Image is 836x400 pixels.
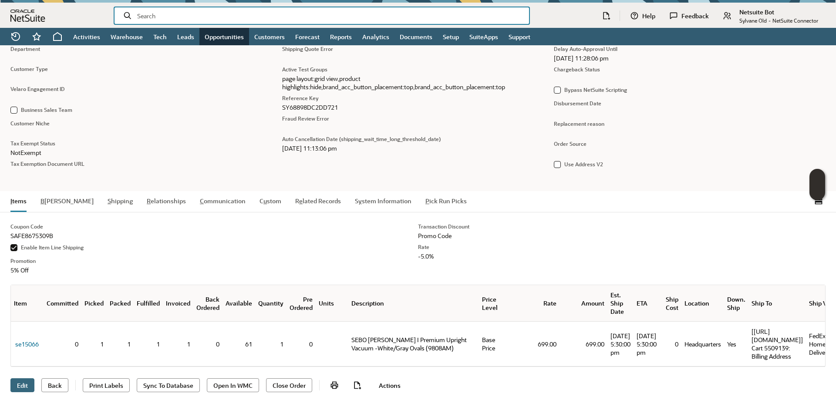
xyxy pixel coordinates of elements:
[718,7,826,24] button: Change Role
[222,322,255,366] td: 61
[509,33,530,41] span: Support
[163,322,193,366] td: 1
[319,299,345,307] div: Units
[193,322,222,366] td: 0
[325,28,357,45] a: Reports
[295,197,341,205] a: Related Records
[10,120,50,127] a: Customer Niche
[772,17,818,24] span: NetSuite Connector
[10,31,21,42] svg: Recent Records
[26,28,47,45] div: Shortcuts
[207,378,259,392] button: Open In WMC
[10,223,43,230] a: Coupon Code
[10,10,45,22] svg: logo
[111,33,143,41] span: Warehouse
[351,299,476,307] div: Description
[554,54,812,62] span: [DATE] 11:28:06 pm
[200,197,204,205] span: C
[418,223,469,230] a: Transaction Discount
[282,94,319,101] a: Reference Key
[282,74,540,91] span: page layout:grid view,product highlights:hide,brand_acc_button_placement:top,brand_acc_button_pla...
[515,299,556,307] div: Rate
[287,322,316,366] td: 0
[357,28,394,45] a: Analytics
[554,120,604,127] a: Replacement reason
[564,86,627,93] a: Bypass NetSuite Scripting
[81,322,107,366] td: 1
[282,103,540,111] span: SY68898DC2DD721
[512,322,560,366] td: 699.00
[68,28,105,45] a: Activities
[47,28,68,45] a: Home
[47,299,78,307] div: Committed
[10,232,53,240] span: SAFE8675309B
[330,381,339,390] img: print.svg
[299,197,303,205] span: e
[634,322,660,366] td: [DATE] 5:30:00 pm
[199,28,249,45] a: Opportunities
[137,378,200,392] button: Sync To Database
[108,197,111,205] span: S
[418,232,452,240] span: Promo Code
[110,299,131,307] div: Packed
[21,244,84,251] a: Enable Item Line Shipping
[147,197,151,205] span: R
[610,291,630,316] div: Est. Ship Date
[598,7,614,24] button: Create New
[10,140,55,147] a: Tax Exempt Status
[105,28,148,45] a: Warehouse
[564,161,603,168] a: Use Address V2
[44,322,81,366] td: 0
[330,33,352,41] span: Reports
[503,28,536,45] a: Support
[31,31,42,42] svg: Shortcuts
[563,299,604,307] div: Amount
[10,197,27,205] a: Items
[21,106,72,113] a: Business Sales Team
[205,33,244,41] span: Opportunities
[14,299,40,307] div: Item
[166,299,190,307] div: Invoiced
[52,31,63,42] svg: Home
[10,266,29,274] span: 5% Off
[40,197,94,205] a: B[PERSON_NAME]
[40,197,44,205] span: B
[663,295,678,312] div: Ship Cost
[684,299,721,307] div: Location
[148,28,172,45] a: Tech
[425,197,467,205] a: Pick Run Picks
[123,11,132,20] svg: Search
[263,197,267,205] span: u
[425,197,429,205] span: P
[290,295,313,312] div: Pre Ordered
[10,378,34,392] button: Edit
[809,299,836,307] div: Ship Via
[282,66,327,73] a: Active Test Groups
[348,322,479,366] td: SEBO [PERSON_NAME] I Premium Upright Vacuum -White/Gray Ovals (9808AM)
[438,28,464,45] a: Setup
[10,197,12,205] span: I
[153,33,167,41] span: Tech
[108,197,133,205] a: Shipping
[394,28,438,45] a: Documents
[372,377,408,393] a: Actions
[226,299,252,307] div: Available
[172,28,199,45] a: Leads
[266,378,312,392] button: Close Order
[554,66,600,73] a: Chargeback Status
[812,194,826,208] a: Unrolled view on
[443,33,459,41] span: Setup
[282,45,333,52] a: Shipping Quote Error
[134,322,163,366] td: 1
[479,322,512,366] td: Base Price
[664,7,716,24] button: Feedback
[249,28,290,45] a: Customers
[724,322,748,366] td: Yes
[464,28,503,45] a: SuiteApps
[196,295,219,312] div: Back Ordered
[5,28,26,45] a: Recent Records
[10,160,84,167] a: Tax Exemption Document URL
[260,197,281,205] a: Custom
[10,148,41,157] span: NotExempt
[290,28,325,45] a: Forecast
